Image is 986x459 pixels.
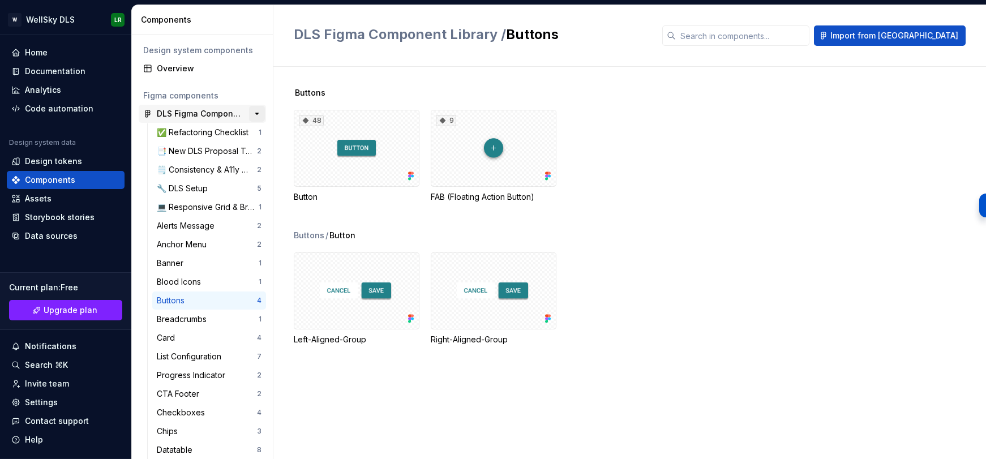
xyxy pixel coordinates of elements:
[25,66,85,77] div: Documentation
[259,315,261,324] div: 1
[9,138,76,147] div: Design system data
[431,334,556,345] div: Right-Aligned-Group
[26,14,75,25] div: WellSky DLS
[257,296,261,305] div: 4
[157,183,212,194] div: 🔧 DLS Setup
[157,127,253,138] div: ✅ Refactoring Checklist
[143,45,261,56] div: Design system components
[259,203,261,212] div: 1
[257,333,261,342] div: 4
[157,351,226,362] div: List Configuration
[325,230,328,241] span: /
[25,174,75,186] div: Components
[25,415,89,427] div: Contact support
[7,100,125,118] a: Code automation
[7,431,125,449] button: Help
[25,193,52,204] div: Assets
[257,165,261,174] div: 2
[152,404,266,422] a: Checkboxes4
[257,221,261,230] div: 2
[157,388,204,400] div: CTA Footer
[7,337,125,355] button: Notifications
[7,62,125,80] a: Documentation
[25,47,48,58] div: Home
[294,25,649,44] h2: Buttons
[152,123,266,141] a: ✅ Refactoring Checklist1
[257,240,261,249] div: 2
[139,105,266,123] a: DLS Figma Component Library
[257,445,261,454] div: 8
[2,7,129,32] button: WWellSky DLSLR
[7,44,125,62] a: Home
[257,427,261,436] div: 3
[152,385,266,403] a: CTA Footer2
[294,334,419,345] div: Left-Aligned-Group
[139,59,266,78] a: Overview
[259,128,261,137] div: 1
[152,441,266,459] a: Datatable8
[294,230,324,241] div: Buttons
[157,426,182,437] div: Chips
[152,348,266,366] a: List Configuration7
[431,191,556,203] div: FAB (Floating Action Button)
[25,378,69,389] div: Invite team
[329,230,355,241] span: Button
[157,444,197,456] div: Datatable
[157,276,205,288] div: Blood Icons
[152,179,266,198] a: 🔧 DLS Setup5
[114,15,122,24] div: LR
[143,90,261,101] div: Figma components
[25,230,78,242] div: Data sources
[141,14,268,25] div: Components
[157,258,188,269] div: Banner
[25,434,43,445] div: Help
[7,227,125,245] a: Data sources
[294,252,419,345] div: Left-Aligned-Group
[157,332,179,344] div: Card
[157,201,259,213] div: 💻 Responsive Grid & Breakpoints
[814,25,966,46] button: Import from [GEOGRAPHIC_DATA]
[830,30,958,41] span: Import from [GEOGRAPHIC_DATA]
[152,198,266,216] a: 💻 Responsive Grid & Breakpoints1
[257,184,261,193] div: 5
[8,13,22,27] div: W
[7,152,125,170] a: Design tokens
[294,110,419,203] div: 48Button
[152,273,266,291] a: Blood Icons1
[7,356,125,374] button: Search ⌘K
[7,190,125,208] a: Assets
[157,370,230,381] div: Progress Indicator
[25,212,95,223] div: Storybook stories
[676,25,809,46] input: Search in components...
[7,393,125,411] a: Settings
[152,310,266,328] a: Breadcrumbs1
[9,282,122,293] div: Current plan : Free
[157,63,261,74] div: Overview
[259,259,261,268] div: 1
[7,208,125,226] a: Storybook stories
[152,235,266,254] a: Anchor Menu2
[25,84,61,96] div: Analytics
[157,295,189,306] div: Buttons
[152,422,266,440] a: Chips3
[257,352,261,361] div: 7
[294,191,419,203] div: Button
[157,407,209,418] div: Checkboxes
[152,366,266,384] a: Progress Indicator2
[257,408,261,417] div: 4
[152,142,266,160] a: 📑 New DLS Proposal Template2
[157,108,241,119] div: DLS Figma Component Library
[257,371,261,380] div: 2
[7,412,125,430] button: Contact support
[259,277,261,286] div: 1
[152,291,266,310] a: Buttons4
[294,26,506,42] span: DLS Figma Component Library /
[25,341,76,352] div: Notifications
[9,300,122,320] a: Upgrade plan
[431,110,556,203] div: 9FAB (Floating Action Button)
[44,304,97,316] span: Upgrade plan
[157,164,257,175] div: 🗒️ Consistency & A11y Checklist Component
[25,359,68,371] div: Search ⌘K
[152,161,266,179] a: 🗒️ Consistency & A11y Checklist Component2
[157,314,211,325] div: Breadcrumbs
